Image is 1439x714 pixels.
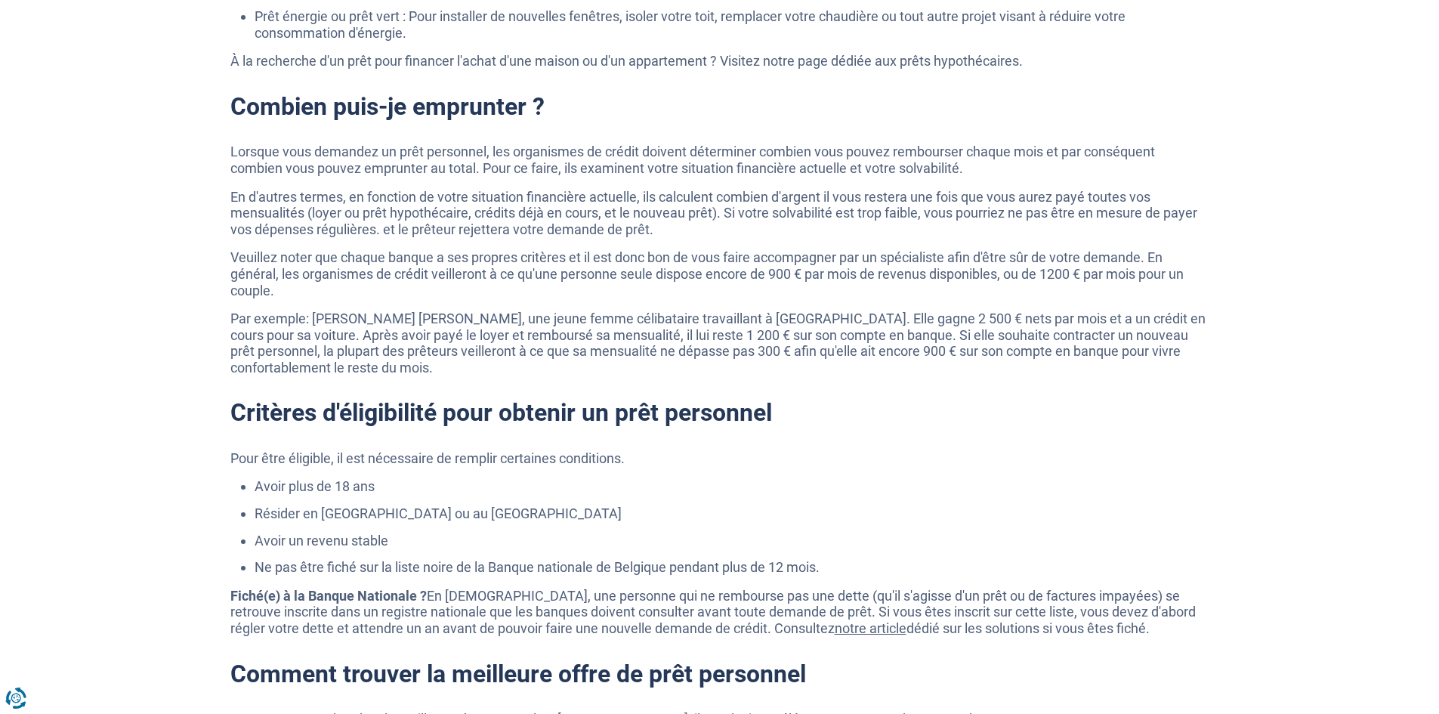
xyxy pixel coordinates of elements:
li: Ne pas être fiché sur la liste noire de la Banque nationale de Belgique pendant plus de 12 mois. [255,559,1209,576]
p: À la recherche d'un prêt pour financer l'achat d'une maison ou d'un appartement ? Visitez notre p... [230,53,1209,70]
p: Lorsque vous demandez un prêt personnel, les organismes de crédit doivent déterminer combien vous... [230,144,1209,176]
p: En [DEMOGRAPHIC_DATA], une personne qui ne rembourse pas une dette (qu'il s'agisse d'un prêt ou d... [230,588,1209,637]
p: Veuillez noter que chaque banque a ses propres critères et il est donc bon de vous faire accompag... [230,249,1209,298]
li: Avoir plus de 18 ans [255,478,1209,495]
li: Prêt énergie ou prêt vert : Pour installer de nouvelles fenêtres, isoler votre toit, remplacer vo... [255,8,1209,41]
a: notre article [835,620,906,636]
p: En d'autres termes, en fonction de votre situation financière actuelle, ils calculent combien d'a... [230,189,1209,238]
p: Pour être éligible, il est nécessaire de remplir certaines conditions. [230,450,1209,467]
li: Résider en [GEOGRAPHIC_DATA] ou au [GEOGRAPHIC_DATA] [255,505,1209,522]
h2: Comment trouver la meilleure offre de prêt personnel [230,660,1209,688]
li: Avoir un revenu stable [255,533,1209,549]
p: Par exemple: [PERSON_NAME] [PERSON_NAME], une jeune femme célibataire travaillant à [GEOGRAPHIC_D... [230,311,1209,376]
h2: Combien puis-je emprunter ? [230,92,1209,121]
strong: Fiché(e) à la Banque Nationale ? [230,588,427,604]
h2: Critères d'éligibilité pour obtenir un prêt personnel [230,398,1209,427]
